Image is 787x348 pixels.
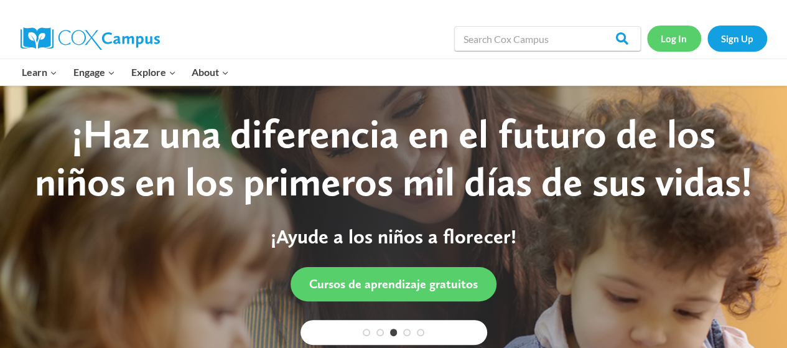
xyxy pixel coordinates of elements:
a: Sign Up [707,26,767,51]
a: 1 [363,329,370,336]
button: Child menu of About [184,59,237,85]
input: Search Cox Campus [454,26,641,51]
a: 5 [417,329,424,336]
a: 4 [403,329,411,336]
button: Child menu of Learn [14,59,66,85]
p: ¡Ayude a los niños a florecer! [25,225,762,248]
button: Child menu of Engage [65,59,123,85]
div: ¡Haz una diferencia en el futuro de los niños en los primeros mil días de sus vidas! [25,110,762,206]
img: Cox Campus [21,27,160,50]
a: Cursos de aprendizaje gratuitos [291,267,496,301]
a: 2 [376,329,384,336]
a: Log In [647,26,701,51]
span: Cursos de aprendizaje gratuitos [309,276,478,291]
a: 3 [390,329,398,336]
nav: Secondary Navigation [647,26,767,51]
nav: Primary Navigation [14,59,237,85]
button: Child menu of Explore [123,59,184,85]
